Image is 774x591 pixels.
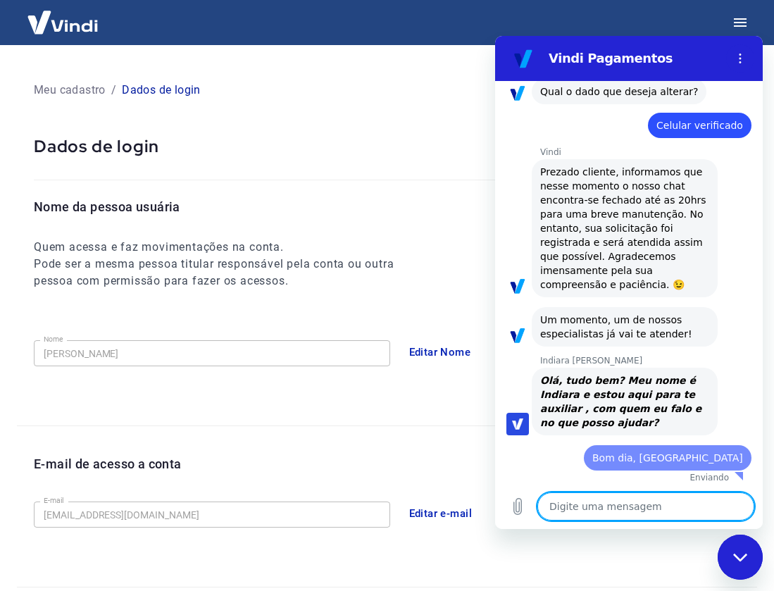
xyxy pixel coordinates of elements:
[401,499,480,528] button: Editar e-mail
[44,495,63,506] label: E-mail
[34,197,420,216] p: Nome da pessoa usuária
[718,535,763,580] iframe: Botão para abrir a janela de mensagens, conversa em andamento
[401,337,479,367] button: Editar Nome
[34,256,420,290] h6: Pode ser a mesma pessoa titular responsável pela conta ou outra pessoa com permissão para fazer o...
[34,454,182,473] p: E-mail de acesso a conta
[111,82,116,99] p: /
[17,1,108,44] img: Vindi
[44,334,63,344] label: Nome
[34,239,420,256] h6: Quem acessa e faz movimentações na conta.
[495,36,763,529] iframe: Janela de mensagens
[34,135,740,157] p: Dados de login
[34,82,106,99] p: Meu cadastro
[122,82,201,99] p: Dados de login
